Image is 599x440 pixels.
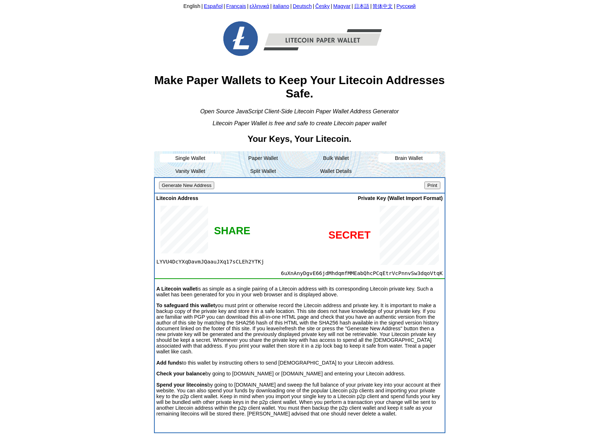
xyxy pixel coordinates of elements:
[329,229,371,241] div: SECRET
[157,286,443,297] p: is as simple as a single pairing of a Litecoin address with its corresponding Litecoin private ke...
[157,302,215,308] b: To safeguard this wallet
[293,3,312,9] a: Deutsch
[300,152,373,165] li: Bulk Wallet
[157,360,182,366] b: Add funds
[157,258,242,265] span: LYVU4DcYXqDavmJQaauJXq17sCLEh2YTKj
[160,154,221,162] li: Single Wallet
[157,302,443,354] p: you must print or otherwise record the Litecoin address and private key. It is important to make ...
[273,3,289,9] a: italiano
[333,3,351,9] a: Magyar
[354,3,369,9] a: 日本語
[154,108,445,115] div: Open Source JavaScript Client-Side Litecoin Paper Wallet Address Generator
[154,165,227,178] li: Vanity Wallet
[157,371,443,376] p: by going to [DOMAIN_NAME] or [DOMAIN_NAME] and entering your Litecoin address.
[315,3,330,9] a: Česky
[154,134,445,144] h2: Your Keys, Your Litecoin.
[378,154,440,162] li: Brain Wallet
[214,225,251,237] div: SHARE
[157,382,443,417] p: by going to [DOMAIN_NAME] and sweep the full balance of your private key into your account at the...
[154,120,445,127] div: Litecoin Paper Wallet is free and safe to create Litecoin paper wallet
[157,371,206,376] b: Check your balance
[242,270,443,276] span: 6uXnAnyDgvE66jdMhdqmfMMEabQhcPCqEtrVcPnnvSw3dqoVtqK
[157,195,198,201] span: Litecoin Address
[358,195,442,201] span: Private Key (Wallet Import Format)
[227,152,300,165] li: Paper Wallet
[157,382,208,388] b: Spend your litecoins
[157,286,197,292] b: A Litecoin wallet
[157,360,443,366] p: to this wallet by instructing others to send [DEMOGRAPHIC_DATA] to your Litecoin address.
[227,165,300,178] li: Split Wallet
[396,3,415,9] a: Русский
[226,3,246,9] a: Français
[300,165,373,178] li: Wallet Details
[159,182,215,189] input: Generate New Address
[424,182,440,189] input: Print
[154,74,445,100] h1: Make Paper Wallets to Keep Your Litecoin Addresses Safe.
[202,13,397,65] img: Free-Litecoin-Paper-Wallet
[154,3,445,12] div: | | | | | | | | | |
[373,3,393,9] a: 简体中文
[250,3,269,9] a: ελληνικά
[204,3,223,9] a: Español
[183,3,200,9] a: English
